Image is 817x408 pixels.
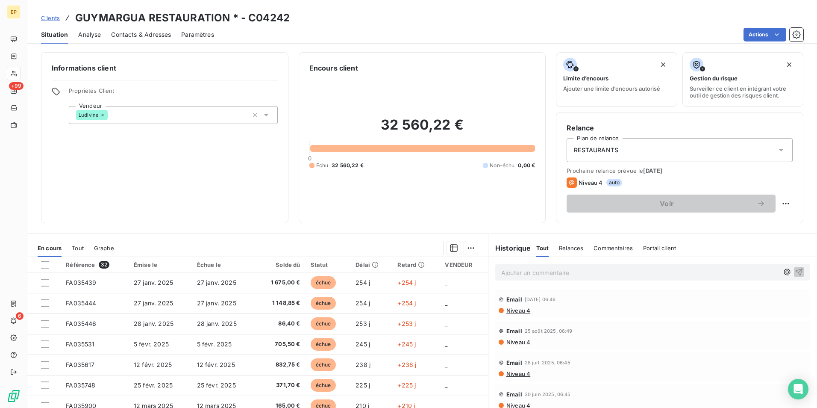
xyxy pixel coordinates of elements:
[579,179,602,186] span: Niveau 4
[134,299,173,307] span: 27 janv. 2025
[506,359,522,366] span: Email
[574,146,618,154] span: RESTAURANTS
[682,52,803,107] button: Gestion du risqueSurveiller ce client en intégrant votre outil de gestion des risques client.
[260,319,300,328] span: 86,40 €
[7,389,21,403] img: Logo LeanPay
[397,299,416,307] span: +254 j
[445,261,483,268] div: VENDEUR
[445,381,447,389] span: _
[506,296,522,303] span: Email
[134,320,173,327] span: 28 janv. 2025
[445,279,447,286] span: _
[445,320,447,327] span: _
[66,299,96,307] span: FA035444
[41,30,68,39] span: Situation
[308,155,312,162] span: 0
[525,328,573,334] span: 25 août 2025, 06:49
[643,167,662,174] span: [DATE]
[41,14,60,22] a: Clients
[7,5,21,19] div: EP
[332,162,364,169] span: 32 560,22 €
[181,30,214,39] span: Paramètres
[397,361,416,368] span: +238 j
[311,358,336,371] span: échue
[525,360,570,365] span: 28 juil. 2025, 06:45
[356,340,370,348] span: 245 j
[311,276,336,289] span: échue
[556,52,677,107] button: Limite d’encoursAjouter une limite d’encours autorisé
[445,361,447,368] span: _
[66,320,96,327] span: FA035446
[260,261,300,268] div: Solde dû
[536,245,549,251] span: Tout
[397,279,416,286] span: +254 j
[559,245,583,251] span: Relances
[66,340,94,348] span: FA035531
[690,85,796,99] span: Surveiller ce client en intégrant votre outil de gestion des risques client.
[260,340,300,349] span: 705,50 €
[525,392,571,397] span: 30 juin 2025, 06:45
[506,328,522,334] span: Email
[197,299,236,307] span: 27 janv. 2025
[309,63,358,73] h6: Encours client
[594,245,633,251] span: Commentaires
[66,361,94,368] span: FA035617
[134,261,187,268] div: Émise le
[311,297,336,310] span: échue
[197,320,237,327] span: 28 janv. 2025
[567,123,793,133] h6: Relance
[488,243,531,253] h6: Historique
[506,391,522,398] span: Email
[563,75,608,82] span: Limite d’encours
[567,195,776,213] button: Voir
[197,261,250,268] div: Échue le
[397,340,416,348] span: +245 j
[311,317,336,330] span: échue
[197,381,236,389] span: 25 févr. 2025
[134,361,172,368] span: 12 févr. 2025
[311,261,346,268] div: Statut
[69,87,278,99] span: Propriétés Client
[197,279,236,286] span: 27 janv. 2025
[690,75,738,82] span: Gestion du risque
[490,162,514,169] span: Non-échu
[260,278,300,287] span: 1 675,00 €
[9,82,24,90] span: +99
[52,63,278,73] h6: Informations client
[66,261,123,269] div: Référence
[643,245,676,251] span: Portail client
[356,361,370,368] span: 238 j
[788,379,808,399] div: Open Intercom Messenger
[567,167,793,174] span: Prochaine relance prévue le
[79,112,98,118] span: Ludivine
[505,370,530,377] span: Niveau 4
[397,320,416,327] span: +253 j
[260,381,300,390] span: 371,70 €
[356,279,370,286] span: 254 j
[75,10,290,26] h3: GUYMARGUA RESTAURATION * - C04242
[72,245,84,251] span: Tout
[311,379,336,392] span: échue
[260,361,300,369] span: 832,75 €
[606,179,623,186] span: auto
[111,30,171,39] span: Contacts & Adresses
[356,261,387,268] div: Délai
[66,381,95,389] span: FA035748
[41,15,60,21] span: Clients
[134,340,169,348] span: 5 févr. 2025
[316,162,329,169] span: Échu
[134,381,173,389] span: 25 févr. 2025
[94,245,114,251] span: Graphe
[197,361,235,368] span: 12 févr. 2025
[38,245,62,251] span: En cours
[505,339,530,346] span: Niveau 4
[445,340,447,348] span: _
[311,338,336,351] span: échue
[134,279,173,286] span: 27 janv. 2025
[66,279,96,286] span: FA035439
[505,307,530,314] span: Niveau 4
[445,299,447,307] span: _
[518,162,535,169] span: 0,00 €
[397,261,435,268] div: Retard
[108,111,115,119] input: Ajouter une valeur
